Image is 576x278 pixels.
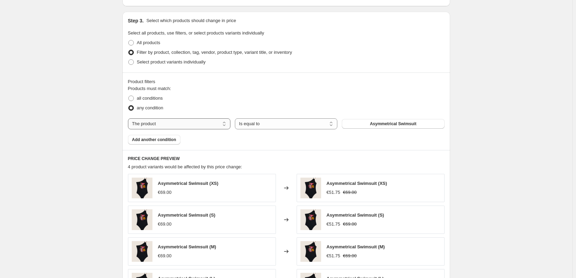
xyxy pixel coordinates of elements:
img: 3948_80x.jpg [132,241,152,262]
div: Product filters [128,78,445,85]
button: Add another condition [128,135,180,145]
strike: €69.00 [343,221,357,228]
span: Asymmetrical Swimsuit (S) [327,212,384,218]
img: 3948_80x.jpg [300,209,321,230]
div: €51.75 [327,252,340,259]
strike: €69.00 [343,252,357,259]
span: Asymmetrical Swimsuit (M) [158,244,216,249]
span: All products [137,40,160,45]
span: all conditions [137,96,163,101]
span: Asymmetrical Swimsuit [370,121,416,127]
span: 4 product variants would be affected by this price change: [128,164,242,169]
div: €51.75 [327,189,340,196]
img: 3948_80x.jpg [132,209,152,230]
div: €51.75 [327,221,340,228]
span: Asymmetrical Swimsuit (XS) [158,181,219,186]
span: any condition [137,105,163,110]
span: Add another condition [132,137,176,142]
span: Select all products, use filters, or select products variants individually [128,30,264,36]
strike: €69.00 [343,189,357,196]
img: 3948_80x.jpg [300,241,321,262]
h6: PRICE CHANGE PREVIEW [128,156,445,161]
div: €69.00 [158,189,172,196]
p: Select which products should change in price [146,17,236,24]
span: Asymmetrical Swimsuit (S) [158,212,216,218]
div: €69.00 [158,252,172,259]
span: Select product variants individually [137,59,206,64]
button: Asymmetrical Swimsuit [342,119,444,129]
h2: Step 3. [128,17,144,24]
img: 3948_80x.jpg [300,178,321,198]
span: Asymmetrical Swimsuit (XS) [327,181,387,186]
div: €69.00 [158,221,172,228]
span: Filter by product, collection, tag, vendor, product type, variant title, or inventory [137,50,292,55]
span: Asymmetrical Swimsuit (M) [327,244,385,249]
img: 3948_80x.jpg [132,178,152,198]
span: Products must match: [128,86,171,91]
